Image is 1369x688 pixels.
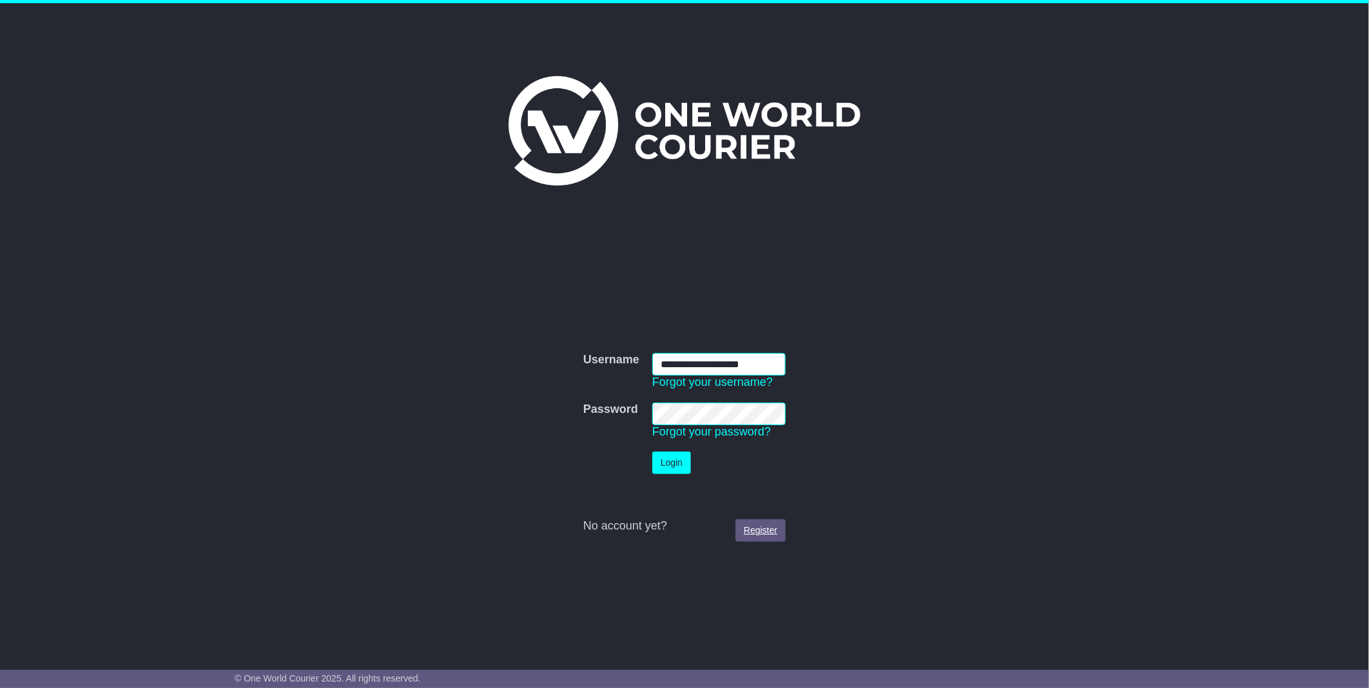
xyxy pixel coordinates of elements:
[583,353,639,367] label: Username
[652,425,771,438] a: Forgot your password?
[509,76,860,186] img: One World
[583,403,638,417] label: Password
[235,673,421,683] span: © One World Courier 2025. All rights reserved.
[652,376,773,388] a: Forgot your username?
[583,519,786,533] div: No account yet?
[652,452,691,474] button: Login
[735,519,786,542] a: Register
